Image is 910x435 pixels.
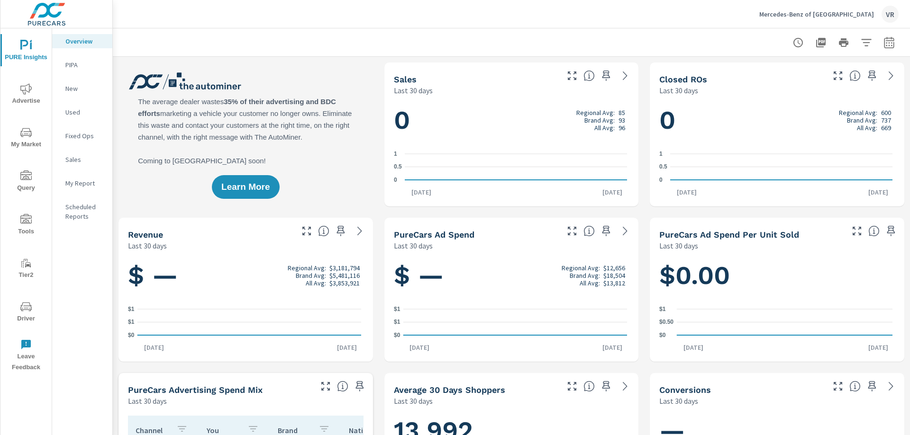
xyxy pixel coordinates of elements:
[65,107,105,117] p: Used
[394,319,400,326] text: $1
[330,343,364,352] p: [DATE]
[811,33,830,52] button: "Export Report to PDF"
[564,379,580,394] button: Make Fullscreen
[618,223,633,239] a: See more details in report
[128,319,135,326] text: $1
[337,381,348,392] span: This table looks at how you compare to the amount of budget you spend per channel as opposed to y...
[659,151,663,157] text: 1
[207,426,240,435] p: You
[659,230,799,240] h5: PureCars Ad Spend Per Unit Sold
[619,116,625,124] p: 93
[394,240,433,251] p: Last 30 days
[128,230,163,240] h5: Revenue
[52,200,112,223] div: Scheduled Reports
[3,339,49,373] span: Leave Feedback
[659,74,707,84] h5: Closed ROs
[318,379,333,394] button: Make Fullscreen
[352,223,367,239] a: See more details in report
[405,187,438,197] p: [DATE]
[596,343,629,352] p: [DATE]
[3,40,49,63] span: PURE Insights
[394,85,433,96] p: Last 30 days
[288,264,326,272] p: Regional Avg:
[3,83,49,107] span: Advertise
[881,124,891,132] p: 669
[128,240,167,251] p: Last 30 days
[3,214,49,237] span: Tools
[394,259,629,292] h1: $ —
[394,230,474,240] h5: PureCars Ad Spend
[618,68,633,83] a: See more details in report
[65,36,105,46] p: Overview
[564,68,580,83] button: Make Fullscreen
[299,223,314,239] button: Make Fullscreen
[880,33,899,52] button: Select Date Range
[864,68,880,83] span: Save this to your personalized report
[618,379,633,394] a: See more details in report
[137,343,171,352] p: [DATE]
[394,385,505,395] h5: Average 30 Days Shoppers
[52,129,112,143] div: Fixed Ops
[52,81,112,96] div: New
[65,155,105,164] p: Sales
[857,33,876,52] button: Apply Filters
[659,385,711,395] h5: Conversions
[883,68,899,83] a: See more details in report
[594,124,615,132] p: All Avg:
[52,34,112,48] div: Overview
[849,70,861,81] span: Number of Repair Orders Closed by the selected dealership group over the selected time range. [So...
[3,257,49,281] span: Tier2
[65,178,105,188] p: My Report
[394,151,397,157] text: 1
[659,306,666,312] text: $1
[881,109,891,116] p: 600
[52,176,112,190] div: My Report
[659,319,673,326] text: $0.50
[659,177,663,183] text: 0
[659,85,698,96] p: Last 30 days
[318,225,329,237] span: Total sales revenue over the selected date range. [Source: This data is sourced from the dealer’s...
[128,395,167,407] p: Last 30 days
[862,343,895,352] p: [DATE]
[619,124,625,132] p: 96
[759,10,874,18] p: Mercedes-Benz of [GEOGRAPHIC_DATA]
[847,116,877,124] p: Brand Avg:
[136,426,169,435] p: Channel
[849,381,861,392] span: The number of dealer-specified goals completed by a visitor. [Source: This data is provided by th...
[394,306,400,312] text: $1
[128,332,135,338] text: $0
[65,131,105,141] p: Fixed Ops
[3,170,49,194] span: Query
[603,279,625,287] p: $13,812
[862,187,895,197] p: [DATE]
[128,306,135,312] text: $1
[857,124,877,132] p: All Avg:
[576,109,615,116] p: Regional Avg:
[659,240,698,251] p: Last 30 days
[864,379,880,394] span: Save this to your personalized report
[883,223,899,239] span: Save this to your personalized report
[329,279,360,287] p: $3,853,921
[849,223,864,239] button: Make Fullscreen
[583,70,595,81] span: Number of vehicles sold by the dealership over the selected date range. [Source: This data is sou...
[329,272,360,279] p: $5,481,116
[65,60,105,70] p: PIPA
[677,343,710,352] p: [DATE]
[128,385,263,395] h5: PureCars Advertising Spend Mix
[394,74,417,84] h5: Sales
[834,33,853,52] button: Print Report
[296,272,326,279] p: Brand Avg:
[52,58,112,72] div: PIPA
[603,272,625,279] p: $18,504
[599,68,614,83] span: Save this to your personalized report
[659,259,895,292] h1: $0.00
[403,343,436,352] p: [DATE]
[329,264,360,272] p: $3,181,794
[570,272,600,279] p: Brand Avg:
[830,68,846,83] button: Make Fullscreen
[278,426,311,435] p: Brand
[306,279,326,287] p: All Avg:
[394,164,402,170] text: 0.5
[839,109,877,116] p: Regional Avg:
[583,381,595,392] span: A rolling 30 day total of daily Shoppers on the dealership website, averaged over the selected da...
